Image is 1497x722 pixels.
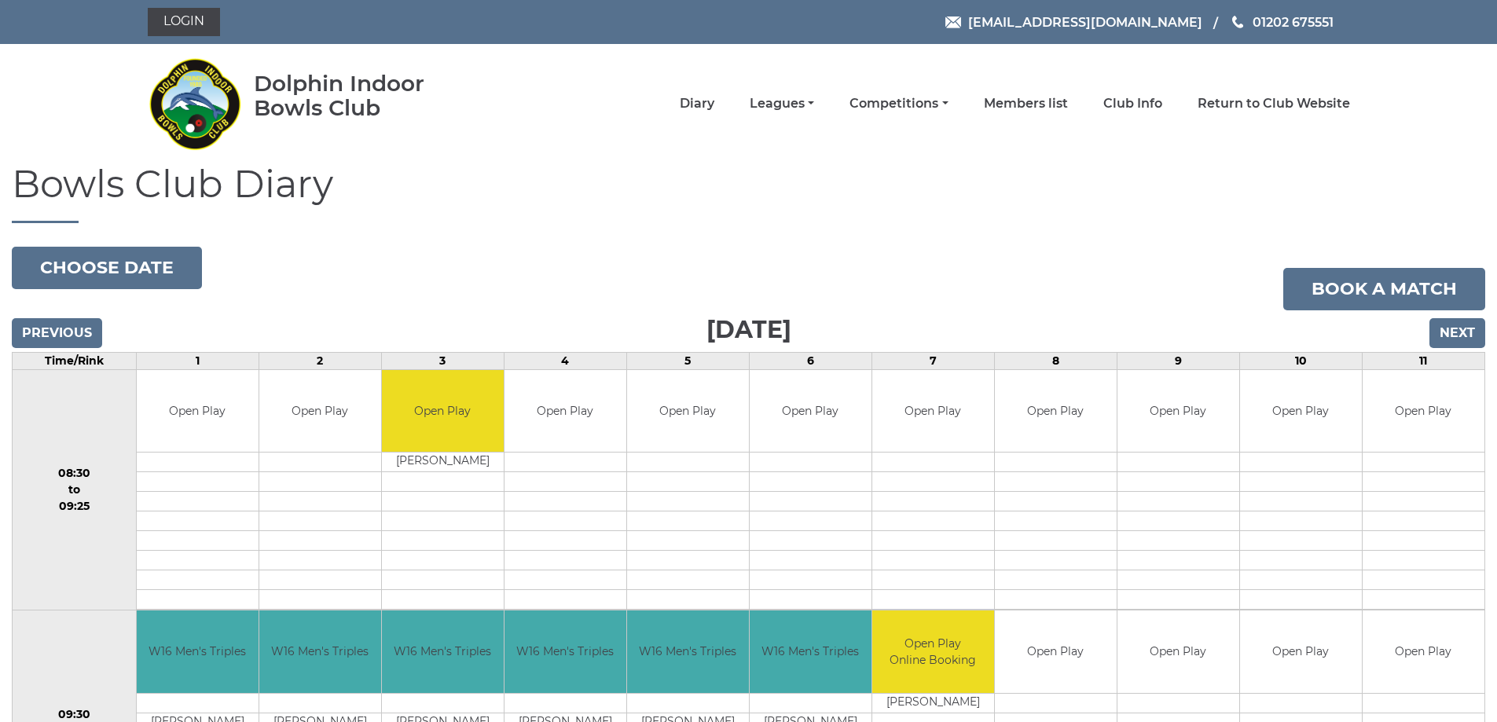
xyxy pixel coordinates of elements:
td: Open Play [1240,610,1362,693]
td: Open Play [1363,370,1484,453]
td: W16 Men's Triples [505,610,626,693]
td: 7 [871,352,994,369]
td: 10 [1239,352,1362,369]
td: W16 Men's Triples [627,610,749,693]
h1: Bowls Club Diary [12,163,1485,223]
a: Book a match [1283,268,1485,310]
td: Open Play Online Booking [872,610,994,693]
button: Choose date [12,247,202,289]
a: Diary [680,95,714,112]
span: [EMAIL_ADDRESS][DOMAIN_NAME] [968,14,1202,29]
td: Open Play [382,370,504,453]
td: 1 [136,352,259,369]
td: 9 [1117,352,1239,369]
td: 11 [1362,352,1484,369]
td: W16 Men's Triples [137,610,259,693]
input: Next [1429,318,1485,348]
td: Open Play [995,370,1117,453]
td: Open Play [995,610,1117,693]
td: Open Play [1117,610,1239,693]
td: 8 [994,352,1117,369]
td: Open Play [137,370,259,453]
a: Login [148,8,220,36]
td: Open Play [1240,370,1362,453]
td: W16 Men's Triples [382,610,504,693]
td: W16 Men's Triples [259,610,381,693]
td: Open Play [1117,370,1239,453]
a: Club Info [1103,95,1162,112]
td: Open Play [872,370,994,453]
a: Members list [984,95,1068,112]
input: Previous [12,318,102,348]
td: 4 [504,352,626,369]
a: Phone us 01202 675551 [1230,13,1334,32]
a: Competitions [849,95,948,112]
td: Open Play [259,370,381,453]
td: Open Play [505,370,626,453]
td: Open Play [627,370,749,453]
td: Open Play [750,370,871,453]
td: [PERSON_NAME] [872,693,994,713]
img: Phone us [1232,16,1243,28]
img: Email [945,16,961,28]
a: Return to Club Website [1198,95,1350,112]
td: 2 [259,352,381,369]
td: [PERSON_NAME] [382,453,504,472]
a: Leagues [750,95,814,112]
td: 3 [381,352,504,369]
td: 6 [749,352,871,369]
td: 08:30 to 09:25 [13,369,137,610]
td: Time/Rink [13,352,137,369]
a: Email [EMAIL_ADDRESS][DOMAIN_NAME] [945,13,1202,32]
td: W16 Men's Triples [750,610,871,693]
div: Dolphin Indoor Bowls Club [254,71,475,120]
span: 01202 675551 [1253,14,1334,29]
td: Open Play [1363,610,1484,693]
td: 5 [626,352,749,369]
img: Dolphin Indoor Bowls Club [148,49,242,159]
